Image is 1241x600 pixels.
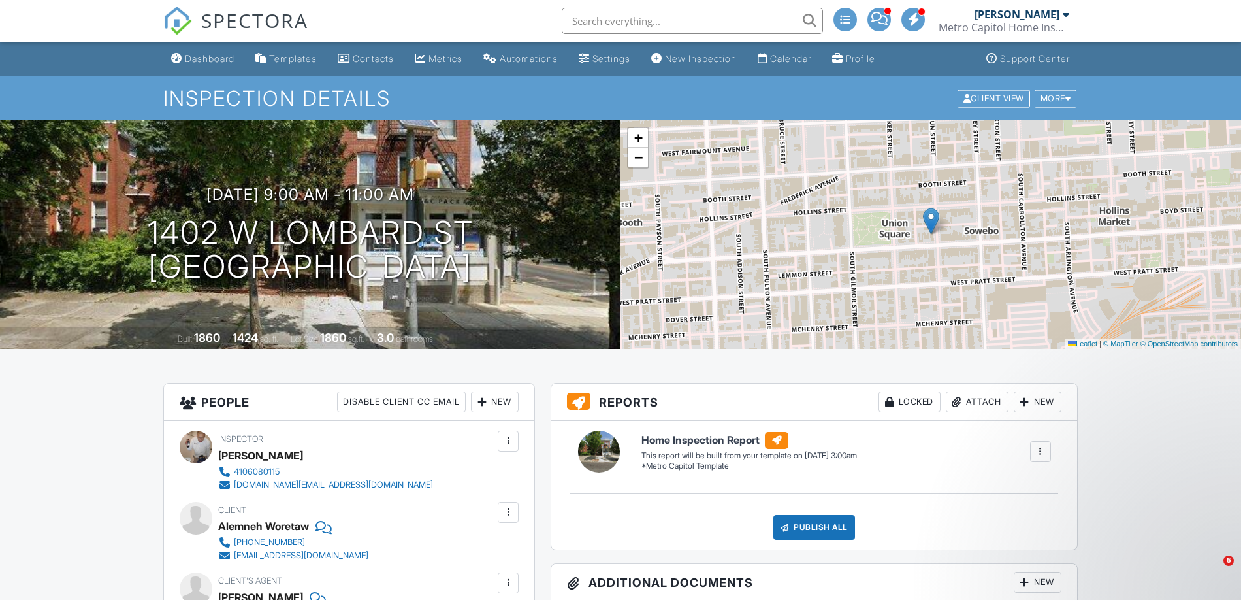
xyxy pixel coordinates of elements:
iframe: Intercom live chat [1197,556,1228,587]
span: − [634,149,643,165]
span: + [634,129,643,146]
a: Templates [250,47,322,71]
div: 4106080115 [234,467,280,477]
span: 6 [1223,556,1234,566]
h1: 1402 W Lombard St [GEOGRAPHIC_DATA] [148,216,474,285]
img: The Best Home Inspection Software - Spectora [163,7,192,35]
a: 4106080115 [218,465,433,478]
div: Settings [592,53,630,64]
span: Client's Agent [218,576,282,586]
div: New [1014,572,1061,593]
div: [DOMAIN_NAME][EMAIL_ADDRESS][DOMAIN_NAME] [234,480,433,490]
span: SPECTORA [201,7,308,34]
div: Metrics [428,53,462,64]
div: This report will be built from your template on [DATE] 3:00am [641,450,857,461]
h6: Home Inspection Report [641,432,857,449]
a: Leaflet [1068,340,1097,348]
input: Search everything... [562,8,823,34]
div: [PERSON_NAME] [218,446,303,465]
span: Lot Size [291,334,318,344]
span: Inspector [218,434,263,444]
a: Dashboard [166,47,240,71]
a: [DOMAIN_NAME][EMAIL_ADDRESS][DOMAIN_NAME] [218,478,433,492]
div: 1424 [233,331,258,344]
div: New Inspection [665,53,737,64]
div: Publish All [773,515,855,540]
a: SPECTORA [163,18,308,45]
h1: Inspection Details [163,87,1078,110]
h3: Reports [551,384,1077,421]
div: New [471,392,519,412]
a: Zoom out [628,148,648,167]
a: Automations (Advanced) [478,47,563,71]
div: New [1014,392,1061,412]
div: Attach [946,392,1008,412]
span: | [1099,340,1101,348]
div: 1860 [194,331,220,344]
span: Built [178,334,192,344]
a: Support Center [981,47,1075,71]
div: Alemneh Woretaw [218,516,309,536]
a: New Inspection [646,47,742,71]
div: Profile [846,53,875,64]
a: Client View [956,93,1033,103]
div: Locked [878,392,941,412]
div: 3.0 [377,331,394,344]
div: Metro Capitol Home Inspection Group, LLC [939,21,1069,34]
a: Settings [573,47,636,71]
div: Calendar [770,53,811,64]
img: Marker [923,208,939,235]
a: Company Profile [827,47,880,71]
a: Calendar [752,47,816,71]
span: Client [218,505,246,515]
div: [PHONE_NUMBER] [234,537,305,548]
span: bathrooms [396,334,433,344]
a: © MapTiler [1103,340,1138,348]
div: Disable Client CC Email [337,392,466,412]
h3: People [164,384,534,421]
div: Automations [500,53,558,64]
div: Client View [958,90,1030,107]
a: Contacts [332,47,399,71]
span: sq.ft. [348,334,364,344]
div: *Metro Capitol Template [641,461,857,472]
a: [PHONE_NUMBER] [218,536,368,549]
div: Templates [269,53,317,64]
a: [EMAIL_ADDRESS][DOMAIN_NAME] [218,549,368,562]
div: Support Center [1000,53,1070,64]
span: sq. ft. [260,334,278,344]
div: [EMAIL_ADDRESS][DOMAIN_NAME] [234,550,368,561]
a: Metrics [410,47,468,71]
div: More [1035,90,1077,107]
div: 1860 [320,331,346,344]
div: Dashboard [185,53,234,64]
div: [PERSON_NAME] [975,8,1059,21]
a: Zoom in [628,128,648,148]
div: Contacts [353,53,394,64]
a: © OpenStreetMap contributors [1140,340,1238,348]
h3: [DATE] 9:00 am - 11:00 am [206,186,414,203]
